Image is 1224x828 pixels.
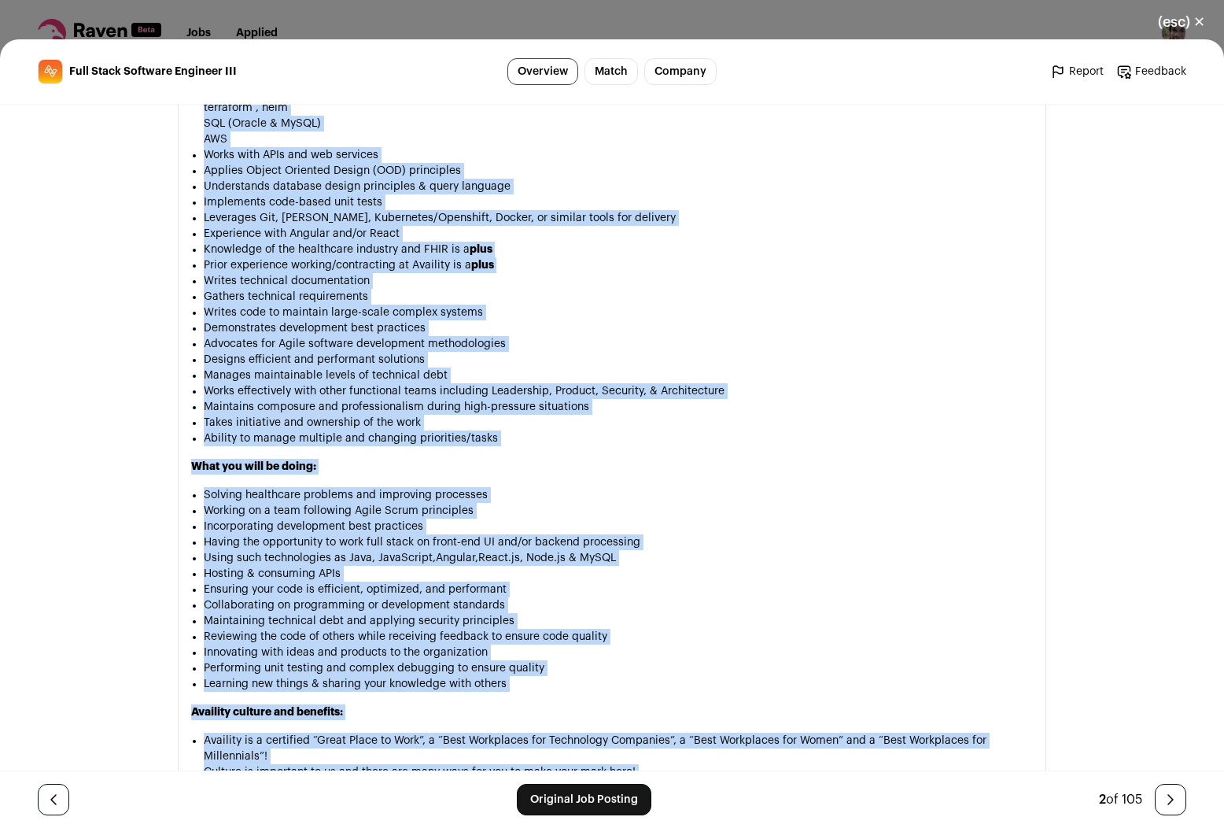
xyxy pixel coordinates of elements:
li: Ability to manage multiple and changing priorities/tasks [204,431,1033,446]
li: Knowledge of the healthcare industry and FHIR is a [204,242,1033,257]
li: Designs efficient and performant solutions [204,352,1033,368]
li: terraform , helm [204,100,1033,116]
strong: plus [471,260,494,271]
li: Ensuring your code is efficient, optimized, and performant [204,582,1033,597]
li: Writes technical documentation [204,273,1033,289]
li: Works with APIs and web services [204,147,1033,163]
li: Understands database design principles & query language [204,179,1033,194]
li: AWS [204,131,1033,147]
li: Demonstrates development best practices [204,320,1033,336]
li: SQL (Oracle & MySQL) [204,116,1033,131]
li: Experience with Angular and/or React [204,226,1033,242]
li: Having the opportunity to work full stack on front-end UI and/or backend processing [204,534,1033,550]
li: Maintains composure and professionalism during high-pressure situations [204,399,1033,415]
li: Reviewing the code of others while receiving feedback to ensure code quality [204,629,1033,645]
li: Takes initiative and ownership of the work [204,415,1033,431]
li: Performing unit testing and complex debugging to ensure quality [204,660,1033,676]
li: Applies Object Oriented Design (OOD) principles [204,163,1033,179]
a: Company [644,58,717,85]
a: Feedback [1116,64,1186,79]
li: Gathers technical requirements [204,289,1033,305]
li: Working on a team following Agile Scrum principles [204,503,1033,519]
li: Works effectively with other functional teams including Leadership, Product, Security, & Architec... [204,383,1033,399]
li: Advocates for Agile software development methodologies [204,336,1033,352]
li: Writes code to maintain large-scale complex systems [204,305,1033,320]
li: Hosting & consuming APIs [204,566,1033,582]
a: Original Job Posting [517,784,651,815]
li: Prior experience working/contracting at Availity is a [204,257,1033,273]
span: 2 [1099,793,1106,806]
strong: Availity culture and benefits: [191,707,343,718]
li: Availity is a certified “Great Place to Work”, a “Best Workplaces for Technology Companies”, a “B... [204,733,1033,764]
span: Full Stack Software Engineer III [69,64,237,79]
li: Solving healthcare problems and improving processes [204,487,1033,503]
strong: plus [470,244,492,255]
a: Overview [507,58,578,85]
li: Implements code-based unit tests [204,194,1033,210]
li: Collaborating on programming or development standards [204,597,1033,613]
li: Leverages Git, [PERSON_NAME], Kubernetes/Openshift, Docker, or similar tools for delivery [204,210,1033,226]
button: Close modal [1139,5,1224,39]
li: Incorporating development best practices [204,519,1033,534]
li: Maintaining technical debt and applying security principles [204,613,1033,629]
li: Innovating with ideas and products to the organization [204,645,1033,660]
a: Match [584,58,638,85]
div: of 105 [1099,790,1142,809]
strong: What you will be doing: [191,461,316,472]
li: Culture is important to us and there are many ways for you to make your mark here! [204,764,1033,780]
li: Manages maintainable levels of technical debt [204,368,1033,383]
li: Using such technologies as Java, JavaScript,Angular,React.js, Node.js & MySQL [204,550,1033,566]
a: Report [1050,64,1104,79]
li: Learning new things & sharing your knowledge with others [204,676,1033,692]
img: eb4d7e2fca24ba416dd87ddc7e18e50c9e8f923e1e0f50532683b889f1e34b0e.jpg [39,60,62,83]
